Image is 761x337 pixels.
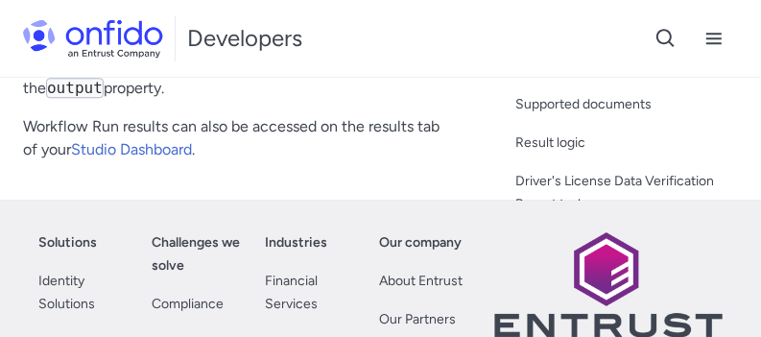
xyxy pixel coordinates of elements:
code: output [46,78,104,98]
svg: Open navigation menu button [702,27,725,50]
a: About Entrust [379,270,463,293]
a: Our Partners [379,308,456,331]
svg: Open search button [654,27,678,50]
a: Supported documents [515,93,746,116]
a: Financial Services [266,270,356,316]
p: Workflow Run results can also be accessed on the results tab of your . [23,115,450,161]
button: Open navigation menu button [690,14,738,62]
a: Solutions [38,231,97,254]
a: Driver's License Data Verification Report task [515,170,746,216]
button: Open search button [642,14,690,62]
a: Our company [379,231,462,254]
a: Compliance [152,293,224,316]
a: Result logic [515,132,746,155]
a: Studio Dashboard [71,140,192,158]
a: Identity Solutions [38,270,129,316]
a: Industries [266,231,328,254]
h1: Developers [187,23,302,54]
img: Onfido Logo [23,19,163,58]
a: Challenges we solve [152,231,242,277]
